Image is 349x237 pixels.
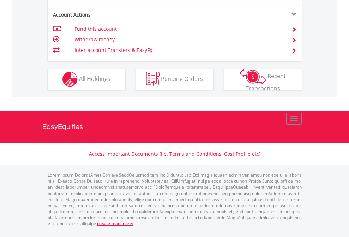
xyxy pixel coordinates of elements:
[161,75,203,82] span: Pending Orders
[48,11,175,18] div: Account Actions
[97,220,133,226] a: please read more:
[224,69,302,90] button: Recent Transactions
[74,45,283,55] td: Inter-account Transfers & EasyFx
[74,34,283,45] td: Withdraw money
[48,69,125,90] button: All Holdings
[62,72,78,87] img: holdings-wht.png
[240,69,266,84] img: transactions-zar-wht.png
[146,72,160,87] img: pending_instructions-wht.png
[89,150,260,157] a: Access Important Documents (i.e. Terms and Conditions, Cost Profile etc)
[74,24,283,34] td: Fund this account
[136,69,213,90] button: Pending Orders
[42,111,307,143] a: EasyEquities
[48,172,302,226] p: Lorem Ipsum Dolors (Ame) Con a/e SeddOeiusmod tem InciDiduntut Lab Etd mag aliquaen admin veniamq...
[79,75,110,82] span: All Holdings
